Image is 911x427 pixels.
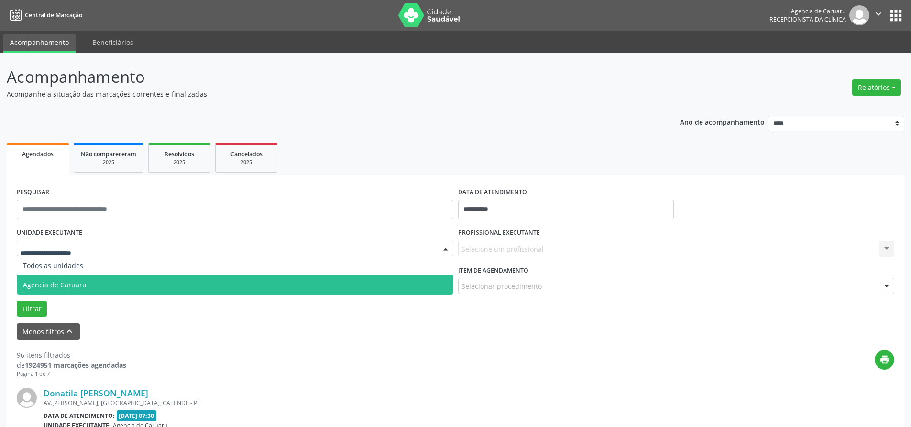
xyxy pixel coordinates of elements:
div: 2025 [222,159,270,166]
button: Filtrar [17,301,47,317]
div: 2025 [155,159,203,166]
button:  [869,5,888,25]
button: Relatórios [852,79,901,96]
img: img [17,388,37,408]
i: print [879,354,890,365]
strong: 1924951 marcações agendadas [25,361,126,370]
a: Donatila [PERSON_NAME] [44,388,148,398]
span: Não compareceram [81,150,136,158]
div: Página 1 de 7 [17,370,126,378]
button: apps [888,7,904,24]
span: Agendados [22,150,54,158]
span: Agencia de Caruaru [23,280,87,289]
span: Resolvidos [165,150,194,158]
label: UNIDADE EXECUTANTE [17,226,82,241]
div: Agencia de Caruaru [769,7,846,15]
div: 2025 [81,159,136,166]
img: img [849,5,869,25]
div: 96 itens filtrados [17,350,126,360]
span: Todos as unidades [23,261,83,270]
i:  [873,9,884,19]
p: Ano de acompanhamento [680,116,765,128]
a: Beneficiários [86,34,140,51]
span: Recepcionista da clínica [769,15,846,23]
div: AV.[PERSON_NAME], [GEOGRAPHIC_DATA], CATENDE - PE [44,399,751,407]
a: Acompanhamento [3,34,76,53]
span: Central de Marcação [25,11,82,19]
label: DATA DE ATENDIMENTO [458,185,527,200]
p: Acompanhamento [7,65,635,89]
div: de [17,360,126,370]
label: Item de agendamento [458,263,528,278]
label: PROFISSIONAL EXECUTANTE [458,226,540,241]
a: Central de Marcação [7,7,82,23]
button: print [875,350,894,370]
b: Data de atendimento: [44,412,115,420]
i: keyboard_arrow_up [64,326,75,337]
span: Selecionar procedimento [461,281,542,291]
span: Cancelados [230,150,263,158]
button: Menos filtroskeyboard_arrow_up [17,323,80,340]
span: [DATE] 07:30 [117,410,157,421]
label: PESQUISAR [17,185,49,200]
p: Acompanhe a situação das marcações correntes e finalizadas [7,89,635,99]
